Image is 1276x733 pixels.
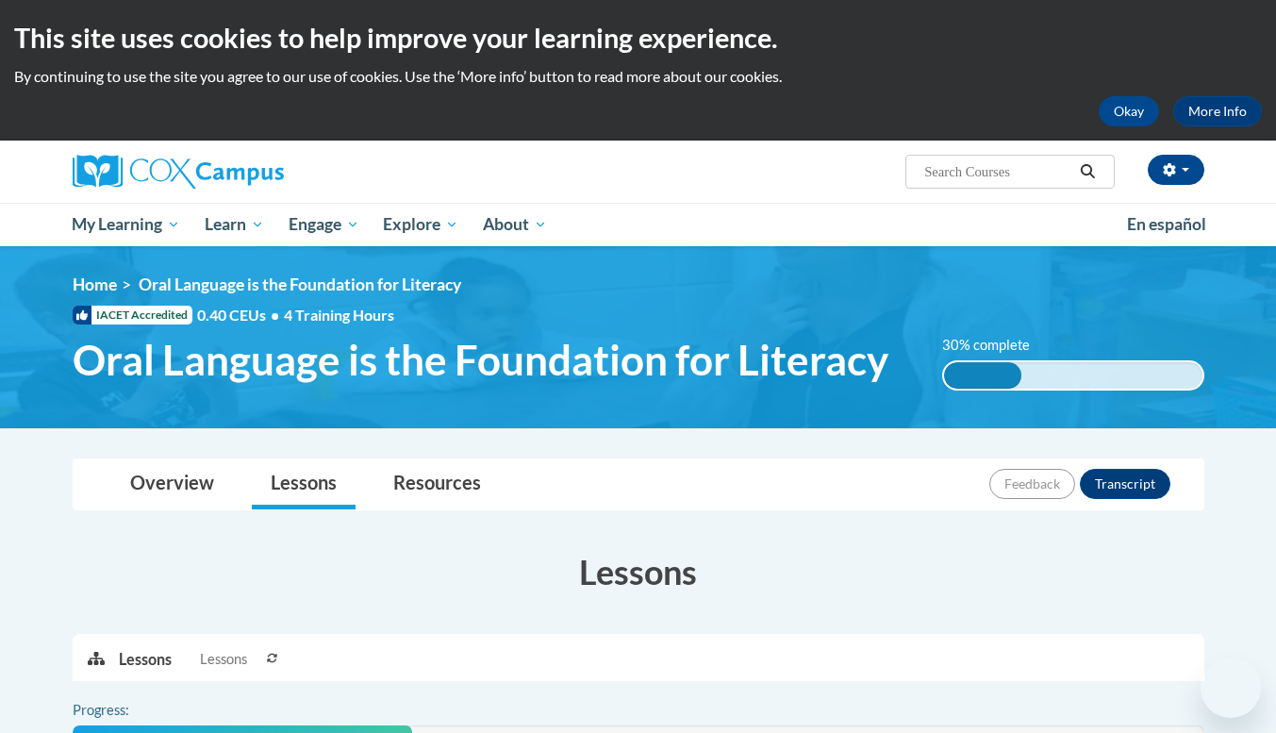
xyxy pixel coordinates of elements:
[73,335,888,385] span: Oral Language is the Foundation for Literacy
[200,649,247,670] span: Lessons
[192,203,276,246] a: Learn
[73,700,181,721] label: Progress:
[73,155,284,189] img: Cox Campus
[1127,214,1206,234] span: En español
[205,213,264,236] span: Learn
[276,203,372,246] a: Engage
[73,155,431,189] a: Cox Campus
[1173,96,1262,126] a: More Info
[471,203,559,246] a: About
[1073,160,1102,183] button: Search
[383,213,458,236] span: Explore
[139,275,461,294] span: Oral Language is the Foundation for Literacy
[111,459,233,509] a: Overview
[14,19,1262,57] h2: This site uses cookies to help improve your learning experience.
[44,203,1233,246] div: Main menu
[1148,155,1204,185] button: Account Settings
[197,305,284,325] span: 0.40 CEUs
[73,306,192,325] span: IACET Accredited
[252,459,356,509] a: Lessons
[371,203,471,246] a: Explore
[942,335,1051,356] label: 30% complete
[1115,205,1218,244] a: En español
[14,66,1262,87] p: By continuing to use the site you agree to our use of cookies. Use the ‘More info’ button to read...
[60,203,193,246] a: My Learning
[374,459,500,509] a: Resources
[284,306,394,324] span: 4 Training Hours
[73,548,1204,595] h3: Lessons
[119,649,172,670] p: Lessons
[989,469,1075,499] button: Feedback
[73,275,117,294] a: Home
[1201,658,1261,718] iframe: Button to launch messaging window
[1080,469,1170,499] button: Transcript
[944,362,1021,389] div: 30% complete
[922,160,1073,183] input: Search Courses
[271,306,279,324] span: •
[289,213,359,236] span: Engage
[72,213,180,236] span: My Learning
[1099,96,1159,126] button: Okay
[483,213,547,236] span: About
